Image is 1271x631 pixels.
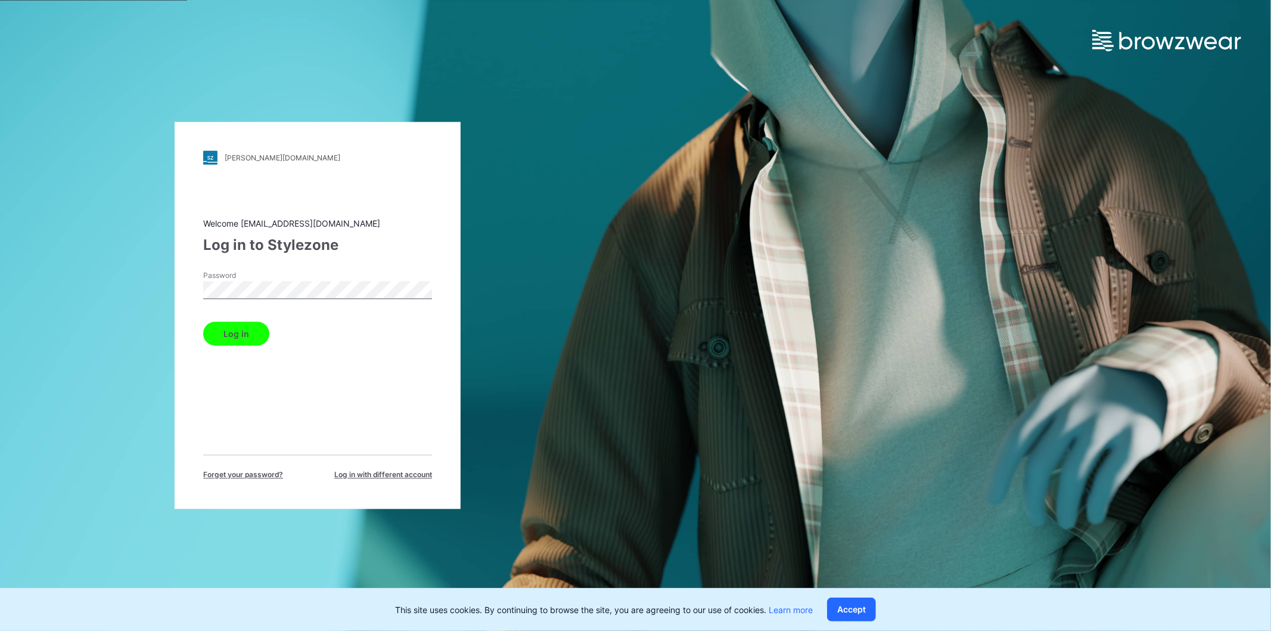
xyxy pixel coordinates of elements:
span: Log in with different account [334,470,432,481]
div: Log in to Stylezone [203,235,432,256]
button: Log in [203,322,269,346]
p: This site uses cookies. By continuing to browse the site, you are agreeing to our use of cookies. [395,604,813,616]
button: Accept [827,598,876,621]
div: Welcome [EMAIL_ADDRESS][DOMAIN_NAME] [203,218,432,230]
img: browzwear-logo.e42bd6dac1945053ebaf764b6aa21510.svg [1092,30,1241,51]
label: Password [203,271,287,282]
a: [PERSON_NAME][DOMAIN_NAME] [203,151,432,165]
span: Forget your password? [203,470,283,481]
div: [PERSON_NAME][DOMAIN_NAME] [225,153,340,162]
img: stylezone-logo.562084cfcfab977791bfbf7441f1a819.svg [203,151,217,165]
a: Learn more [769,605,813,615]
